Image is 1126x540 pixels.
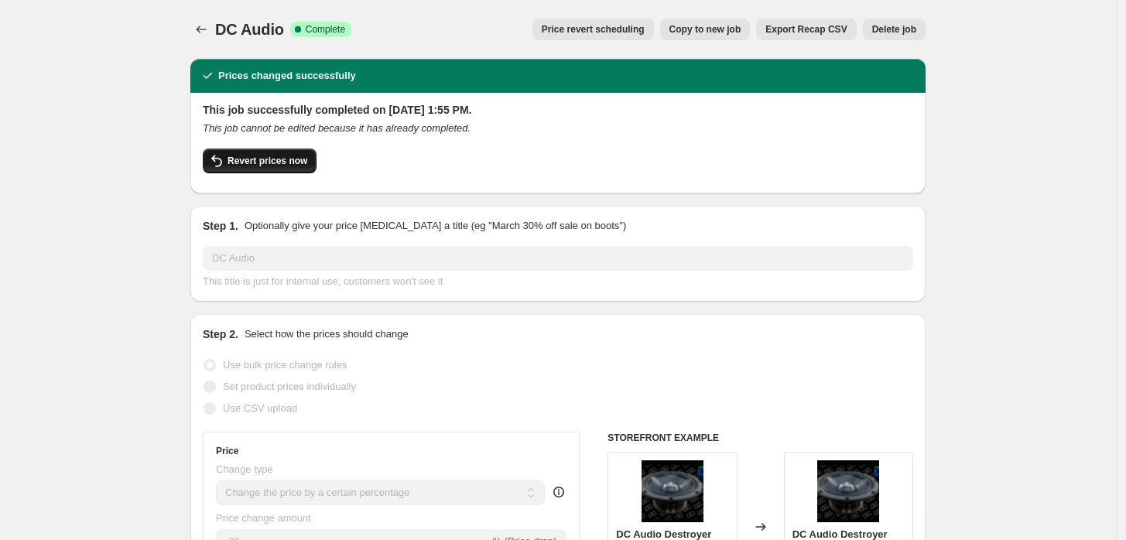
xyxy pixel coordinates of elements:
span: Price revert scheduling [542,23,645,36]
button: Export Recap CSV [756,19,856,40]
button: Revert prices now [203,149,317,173]
i: This job cannot be edited because it has already completed. [203,122,471,134]
span: Copy to new job [669,23,741,36]
span: Price change amount [216,512,311,524]
h3: Price [216,445,238,457]
h2: Prices changed successfully [218,68,356,84]
h2: Step 1. [203,218,238,234]
span: Complete [306,23,345,36]
span: DC Audio [215,21,284,38]
span: Set product prices individually [223,381,356,392]
h2: This job successfully completed on [DATE] 1:55 PM. [203,102,913,118]
div: help [551,484,566,500]
input: 30% off holiday sale [203,246,913,271]
span: This title is just for internal use, customers won't see it [203,275,443,287]
button: Price revert scheduling [532,19,654,40]
button: Copy to new job [660,19,751,40]
p: Select how the prices should change [245,326,409,342]
img: Destroyerweb2sm_500x_4aab5d10-3f29-4cfc-8236-2a9c0615af8d_80x.png [817,460,879,522]
button: Price change jobs [190,19,212,40]
span: Export Recap CSV [765,23,847,36]
h6: STOREFRONT EXAMPLE [607,432,913,444]
span: Use bulk price change rules [223,359,347,371]
span: Delete job [872,23,916,36]
img: Destroyerweb2sm_500x_4aab5d10-3f29-4cfc-8236-2a9c0615af8d_80x.png [642,460,703,522]
span: Revert prices now [228,155,307,167]
button: Delete job [863,19,926,40]
p: Optionally give your price [MEDICAL_DATA] a title (eg "March 30% off sale on boots") [245,218,626,234]
span: Change type [216,463,273,475]
h2: Step 2. [203,326,238,342]
span: Use CSV upload [223,402,297,414]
